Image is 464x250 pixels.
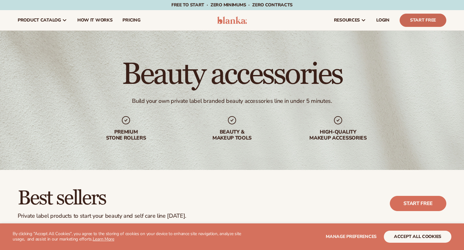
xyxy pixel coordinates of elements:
a: Start Free [400,14,446,27]
a: pricing [117,10,145,30]
div: Private label products to start your beauty and self care line [DATE]. [18,213,186,220]
h1: Beauty accessories [122,59,342,90]
button: Manage preferences [326,231,377,243]
span: product catalog [18,18,61,23]
div: beauty & makeup tools [192,129,272,141]
a: How It Works [72,10,118,30]
a: LOGIN [371,10,395,30]
div: High-quality makeup accessories [298,129,378,141]
a: Learn More [93,236,114,242]
img: logo [217,16,247,24]
span: Manage preferences [326,234,377,240]
span: How It Works [77,18,113,23]
span: Free to start · ZERO minimums · ZERO contracts [171,2,293,8]
a: Start free [390,196,446,211]
span: LOGIN [376,18,390,23]
span: resources [334,18,360,23]
button: accept all cookies [384,231,451,243]
span: pricing [122,18,140,23]
div: Build your own private label branded beauty accessories line in under 5 minutes. [132,97,332,105]
a: resources [329,10,371,30]
div: premium stone rollers [86,129,166,141]
a: product catalog [13,10,72,30]
h2: Best sellers [18,188,186,209]
p: By clicking "Accept All Cookies", you agree to the storing of cookies on your device to enhance s... [13,231,247,242]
